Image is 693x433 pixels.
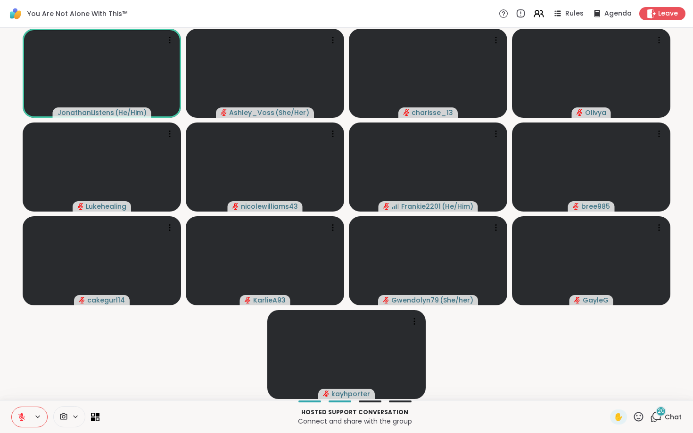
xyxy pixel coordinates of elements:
span: ( He/Him ) [115,108,147,117]
span: audio-muted [574,297,581,303]
span: cakegurl14 [87,295,125,305]
span: ( He/Him ) [442,202,473,211]
span: ( She/her ) [440,295,473,305]
span: ( She/Her ) [275,108,309,117]
span: audio-muted [383,203,390,210]
span: Ashley_Voss [229,108,274,117]
span: KarlieA93 [253,295,286,305]
span: ✋ [614,411,623,423]
span: audio-muted [573,203,579,210]
span: JonathanListens [58,108,114,117]
span: Frankie2201 [401,202,441,211]
span: bree985 [581,202,610,211]
span: audio-muted [221,109,227,116]
span: audio-muted [77,203,84,210]
span: Rules [565,9,584,18]
span: nicolewilliams43 [241,202,298,211]
span: Agenda [604,9,632,18]
span: Olivya [585,108,606,117]
span: Lukehealing [86,202,126,211]
span: audio-muted [79,297,85,303]
span: Chat [665,412,682,422]
span: kayhporter [331,389,370,399]
span: GayleG [583,295,609,305]
span: audio-muted [323,391,330,397]
span: audio-muted [577,109,583,116]
p: Hosted support conversation [105,408,604,417]
span: audio-muted [403,109,410,116]
span: audio-muted [232,203,239,210]
span: Leave [658,9,678,18]
span: You Are Not Alone With This™ [27,9,127,18]
span: audio-muted [383,297,389,303]
img: ShareWell Logomark [8,6,24,22]
p: Connect and share with the group [105,417,604,426]
span: Gwendolyn79 [391,295,439,305]
span: audio-muted [245,297,251,303]
span: 20 [658,407,665,415]
span: charisse_13 [412,108,453,117]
